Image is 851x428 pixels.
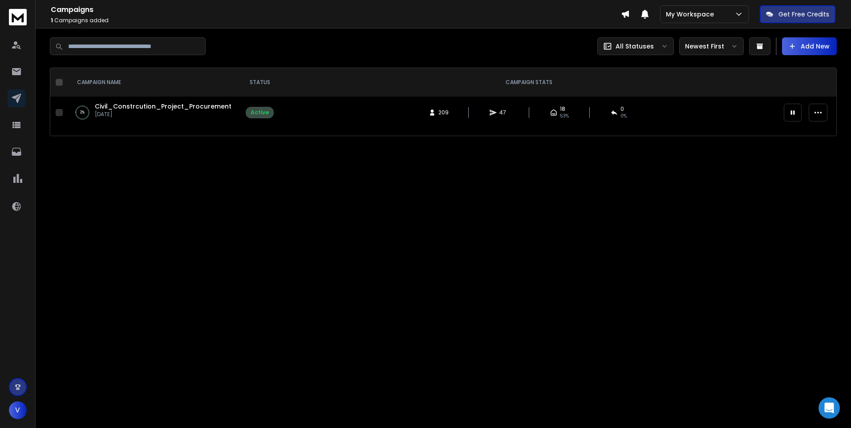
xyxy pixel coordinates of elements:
span: 0 % [620,113,627,120]
button: Get Free Credits [760,5,835,23]
div: Active [251,109,269,116]
p: My Workspace [666,10,717,19]
h1: Campaigns [51,4,621,15]
th: CAMPAIGN STATS [279,68,778,97]
span: 53 % [560,113,569,120]
button: V [9,401,27,419]
td: 2%Civil_Constrcution_Project_Procurement[DATE] [66,97,240,129]
div: Open Intercom Messenger [819,397,840,419]
p: [DATE] [95,111,231,118]
span: 209 [438,109,449,116]
span: 47 [499,109,508,116]
img: logo [9,9,27,25]
p: Get Free Credits [778,10,829,19]
p: 2 % [80,108,85,117]
th: CAMPAIGN NAME [66,68,240,97]
p: Campaigns added [51,17,621,24]
span: 0 [620,105,624,113]
a: Civil_Constrcution_Project_Procurement [95,102,231,111]
span: 1 [51,16,53,24]
span: 18 [560,105,565,113]
button: Add New [782,37,837,55]
th: STATUS [240,68,279,97]
button: Newest First [679,37,744,55]
p: All Statuses [616,42,654,51]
